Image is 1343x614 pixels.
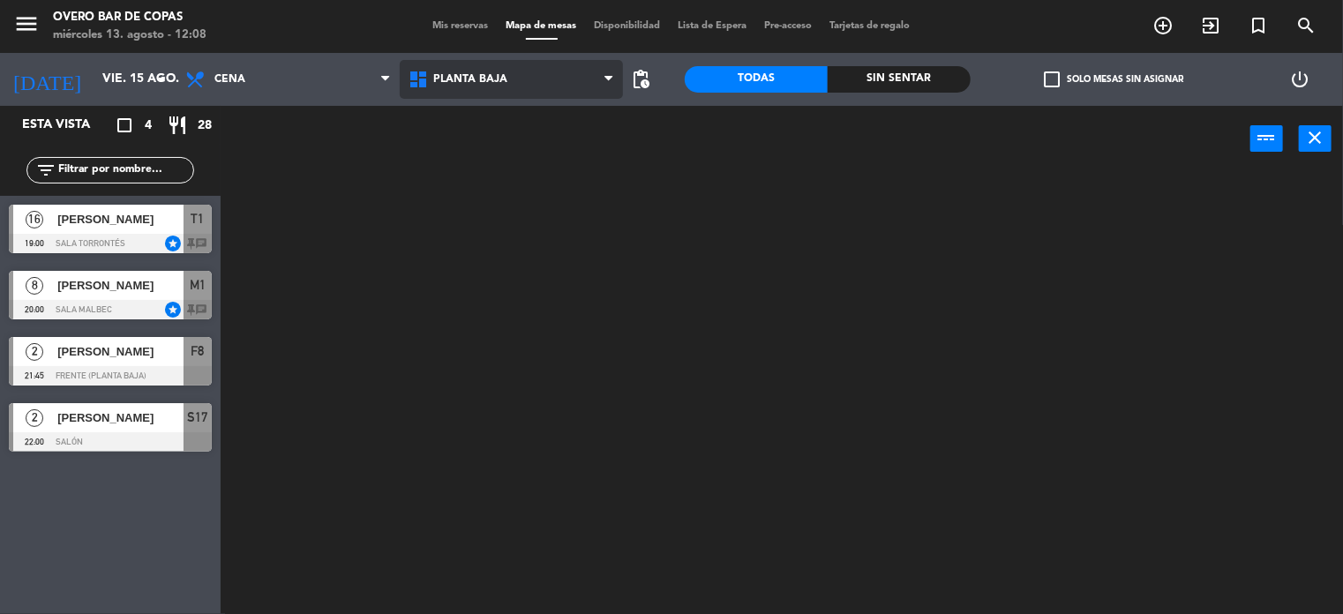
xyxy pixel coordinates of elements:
[57,342,184,361] span: [PERSON_NAME]
[1250,125,1283,152] button: power_input
[35,160,56,181] i: filter_list
[188,407,208,428] span: S17
[756,21,822,31] span: Pre-acceso
[498,21,586,31] span: Mapa de mesas
[433,73,507,86] span: Planta Baja
[828,66,971,93] div: Sin sentar
[13,11,40,37] i: menu
[822,21,919,31] span: Tarjetas de regalo
[26,211,43,228] span: 16
[1045,71,1184,87] label: Solo mesas sin asignar
[1248,15,1269,36] i: turned_in_not
[1152,15,1174,36] i: add_circle_outline
[145,116,152,136] span: 4
[26,409,43,427] span: 2
[57,210,184,228] span: [PERSON_NAME]
[685,66,828,93] div: Todas
[1045,71,1061,87] span: check_box_outline_blank
[57,276,184,295] span: [PERSON_NAME]
[670,21,756,31] span: Lista de Espera
[1295,15,1317,36] i: search
[1289,69,1310,90] i: power_settings_new
[53,26,206,44] div: miércoles 13. agosto - 12:08
[56,161,193,180] input: Filtrar por nombre...
[424,21,498,31] span: Mis reservas
[198,116,212,136] span: 28
[190,274,206,296] span: M1
[9,115,127,136] div: Esta vista
[167,115,188,136] i: restaurant
[1299,125,1332,152] button: close
[630,69,651,90] span: pending_actions
[26,343,43,361] span: 2
[1305,127,1326,148] i: close
[586,21,670,31] span: Disponibilidad
[1257,127,1278,148] i: power_input
[53,9,206,26] div: Overo Bar de Copas
[57,408,184,427] span: [PERSON_NAME]
[26,277,43,295] span: 8
[214,73,245,86] span: Cena
[151,69,172,90] i: arrow_drop_down
[191,208,205,229] span: T1
[191,341,205,362] span: F8
[1200,15,1221,36] i: exit_to_app
[114,115,135,136] i: crop_square
[13,11,40,43] button: menu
